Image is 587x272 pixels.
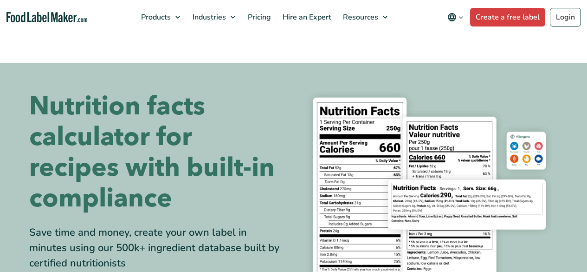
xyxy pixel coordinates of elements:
[29,225,287,271] div: Save time and money, create your own label in minutes using our 500k+ ingredient database built b...
[6,12,88,23] a: Food Label Maker homepage
[245,12,272,22] span: Pricing
[550,8,581,27] a: Login
[280,12,332,22] span: Hire an Expert
[470,8,545,27] a: Create a free label
[340,12,379,22] span: Resources
[29,91,287,214] h1: Nutrition facts calculator for recipes with built-in compliance
[190,12,227,22] span: Industries
[138,12,172,22] span: Products
[441,8,470,27] button: Change language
